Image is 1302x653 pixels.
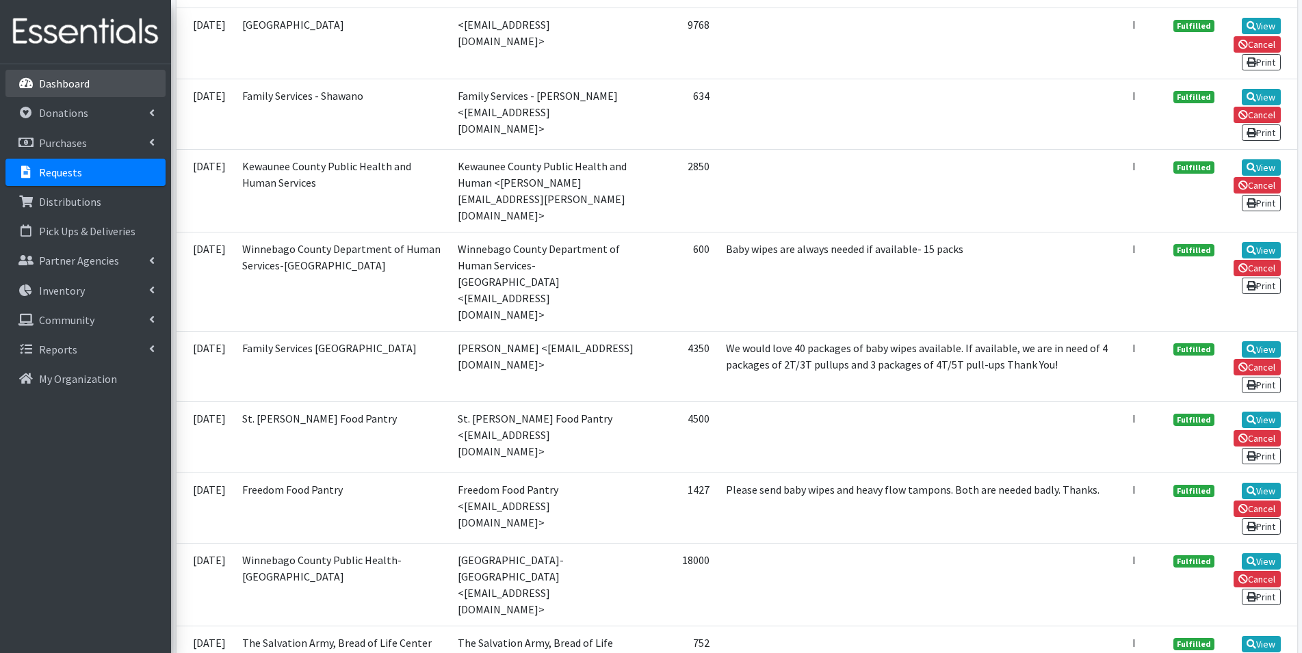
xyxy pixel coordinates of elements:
[234,232,450,331] td: Winnebago County Department of Human Services-[GEOGRAPHIC_DATA]
[645,402,718,472] td: 4500
[645,331,718,401] td: 4350
[1242,636,1281,652] a: View
[1242,589,1281,605] a: Print
[1234,177,1281,194] a: Cancel
[1132,242,1136,256] abbr: Individual
[1173,244,1214,256] span: Fulfilled
[1242,18,1281,34] a: View
[718,472,1124,543] td: Please send baby wipes and heavy flow tampons. Both are needed badly. Thanks.
[5,188,166,215] a: Distributions
[718,232,1124,331] td: Baby wipes are always needed if available- 15 packs
[1173,638,1214,650] span: Fulfilled
[1242,448,1281,464] a: Print
[5,306,166,334] a: Community
[645,8,718,79] td: 9768
[1132,412,1136,425] abbr: Individual
[234,149,450,232] td: Kewaunee County Public Health and Human Services
[1234,36,1281,53] a: Cancel
[177,402,234,472] td: [DATE]
[1234,107,1281,123] a: Cancel
[39,77,90,90] p: Dashboard
[1242,518,1281,535] a: Print
[1242,278,1281,294] a: Print
[1132,553,1136,567] abbr: Individual
[39,224,135,238] p: Pick Ups & Deliveries
[1242,124,1281,141] a: Print
[450,472,645,543] td: Freedom Food Pantry <[EMAIL_ADDRESS][DOMAIN_NAME]>
[1132,18,1136,31] abbr: Individual
[39,343,77,356] p: Reports
[5,99,166,126] a: Donations
[1242,195,1281,211] a: Print
[1132,159,1136,173] abbr: Individual
[450,79,645,149] td: Family Services - [PERSON_NAME] <[EMAIL_ADDRESS][DOMAIN_NAME]>
[645,472,718,543] td: 1427
[39,165,82,179] p: Requests
[177,149,234,232] td: [DATE]
[718,331,1124,401] td: We would love 40 packages of baby wipes available. If available, we are in need of 4 packages of ...
[5,159,166,186] a: Requests
[1132,483,1136,496] abbr: Individual
[177,543,234,626] td: [DATE]
[5,129,166,157] a: Purchases
[234,472,450,543] td: Freedom Food Pantry
[450,232,645,331] td: Winnebago County Department of Human Services-[GEOGRAPHIC_DATA] <[EMAIL_ADDRESS][DOMAIN_NAME]>
[5,217,166,245] a: Pick Ups & Deliveries
[450,149,645,232] td: Kewaunee County Public Health and Human <[PERSON_NAME][EMAIL_ADDRESS][PERSON_NAME][DOMAIN_NAME]>
[177,79,234,149] td: [DATE]
[1132,636,1136,650] abbr: Individual
[1173,485,1214,497] span: Fulfilled
[39,284,85,297] p: Inventory
[177,232,234,331] td: [DATE]
[234,543,450,626] td: Winnebago County Public Health-[GEOGRAPHIC_DATA]
[1242,54,1281,70] a: Print
[1234,359,1281,375] a: Cancel
[1242,341,1281,358] a: View
[177,331,234,401] td: [DATE]
[1242,242,1281,258] a: View
[1242,553,1281,570] a: View
[645,232,718,331] td: 600
[234,402,450,472] td: St. [PERSON_NAME] Food Pantry
[1173,414,1214,426] span: Fulfilled
[39,195,101,209] p: Distributions
[1173,343,1214,356] span: Fulfilled
[1242,412,1281,428] a: View
[450,402,645,472] td: St. [PERSON_NAME] Food Pantry <[EMAIL_ADDRESS][DOMAIN_NAME]>
[1242,483,1281,499] a: View
[5,365,166,392] a: My Organization
[645,79,718,149] td: 634
[645,543,718,626] td: 18000
[1132,89,1136,103] abbr: Individual
[5,247,166,274] a: Partner Agencies
[234,79,450,149] td: Family Services - Shawano
[234,8,450,79] td: [GEOGRAPHIC_DATA]
[450,331,645,401] td: [PERSON_NAME] <[EMAIL_ADDRESS][DOMAIN_NAME]>
[1234,430,1281,447] a: Cancel
[1234,260,1281,276] a: Cancel
[5,9,166,55] img: HumanEssentials
[1242,89,1281,105] a: View
[5,70,166,97] a: Dashboard
[177,472,234,543] td: [DATE]
[450,8,645,79] td: <[EMAIL_ADDRESS][DOMAIN_NAME]>
[1242,377,1281,393] a: Print
[1234,501,1281,517] a: Cancel
[1173,20,1214,32] span: Fulfilled
[1132,341,1136,355] abbr: Individual
[1173,91,1214,103] span: Fulfilled
[39,313,94,327] p: Community
[1173,161,1214,174] span: Fulfilled
[177,8,234,79] td: [DATE]
[5,277,166,304] a: Inventory
[5,336,166,363] a: Reports
[39,136,87,150] p: Purchases
[645,149,718,232] td: 2850
[234,331,450,401] td: Family Services [GEOGRAPHIC_DATA]
[39,372,117,386] p: My Organization
[1242,159,1281,176] a: View
[450,543,645,626] td: [GEOGRAPHIC_DATA]-[GEOGRAPHIC_DATA] <[EMAIL_ADDRESS][DOMAIN_NAME]>
[1173,555,1214,568] span: Fulfilled
[1234,571,1281,587] a: Cancel
[39,106,88,120] p: Donations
